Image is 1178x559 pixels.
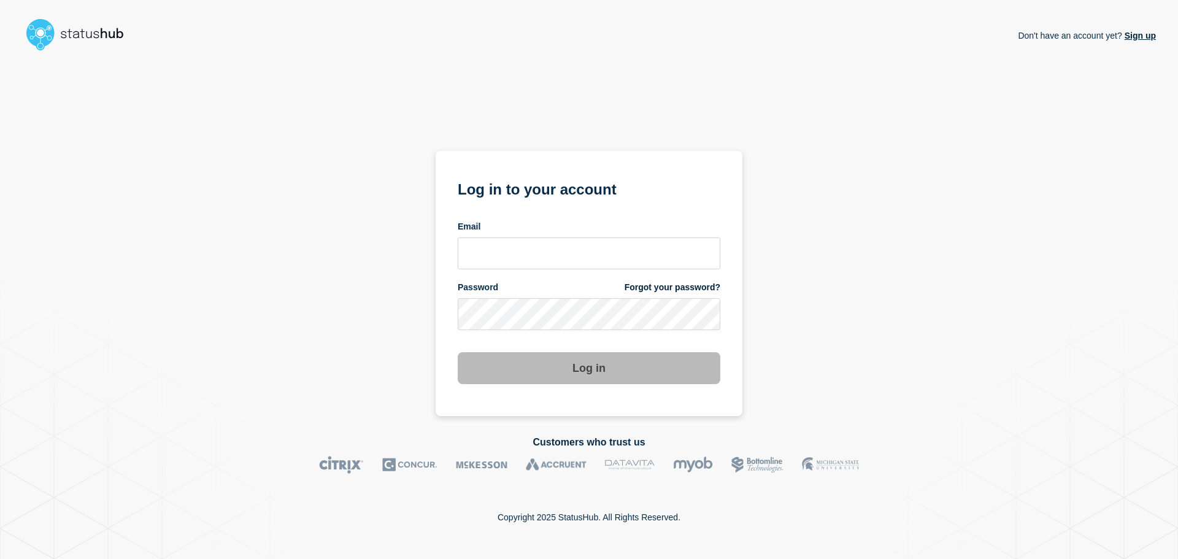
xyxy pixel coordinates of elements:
[731,456,783,474] img: Bottomline logo
[1018,21,1156,50] p: Don't have an account yet?
[526,456,587,474] img: Accruent logo
[456,456,507,474] img: McKesson logo
[458,177,720,199] h1: Log in to your account
[22,437,1156,448] h2: Customers who trust us
[458,352,720,384] button: Log in
[458,237,720,269] input: email input
[319,456,364,474] img: Citrix logo
[382,456,437,474] img: Concur logo
[458,298,720,330] input: password input
[802,456,859,474] img: MSU logo
[625,282,720,293] a: Forgot your password?
[673,456,713,474] img: myob logo
[22,15,139,54] img: StatusHub logo
[498,512,680,522] p: Copyright 2025 StatusHub. All Rights Reserved.
[458,221,480,233] span: Email
[605,456,655,474] img: DataVita logo
[458,282,498,293] span: Password
[1122,31,1156,40] a: Sign up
